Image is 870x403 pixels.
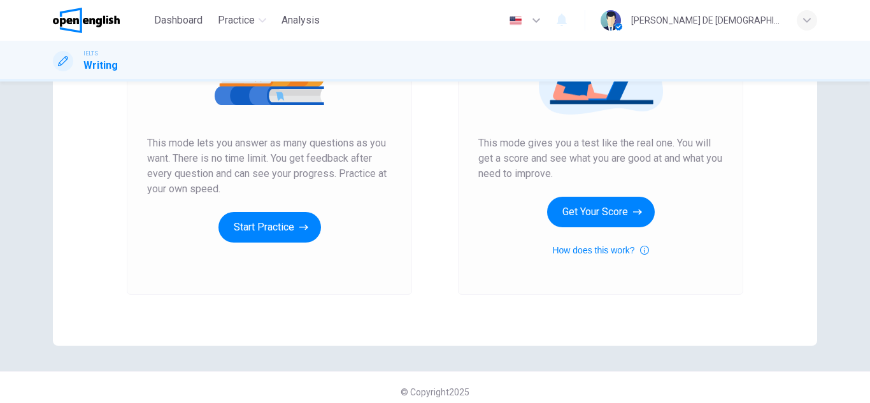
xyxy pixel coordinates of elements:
[401,387,469,397] span: © Copyright 2025
[149,9,208,32] button: Dashboard
[508,16,524,25] img: en
[154,13,203,28] span: Dashboard
[218,212,321,243] button: Start Practice
[547,197,655,227] button: Get Your Score
[53,8,149,33] a: OpenEnglish logo
[147,136,392,197] span: This mode lets you answer as many questions as you want. There is no time limit. You get feedback...
[276,9,325,32] button: Analysis
[213,9,271,32] button: Practice
[53,8,120,33] img: OpenEnglish logo
[552,243,648,258] button: How does this work?
[83,49,98,58] span: IELTS
[478,136,723,181] span: This mode gives you a test like the real one. You will get a score and see what you are good at a...
[601,10,621,31] img: Profile picture
[218,13,255,28] span: Practice
[282,13,320,28] span: Analysis
[631,13,781,28] div: [PERSON_NAME] DE [DEMOGRAPHIC_DATA][PERSON_NAME]
[83,58,118,73] h1: Writing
